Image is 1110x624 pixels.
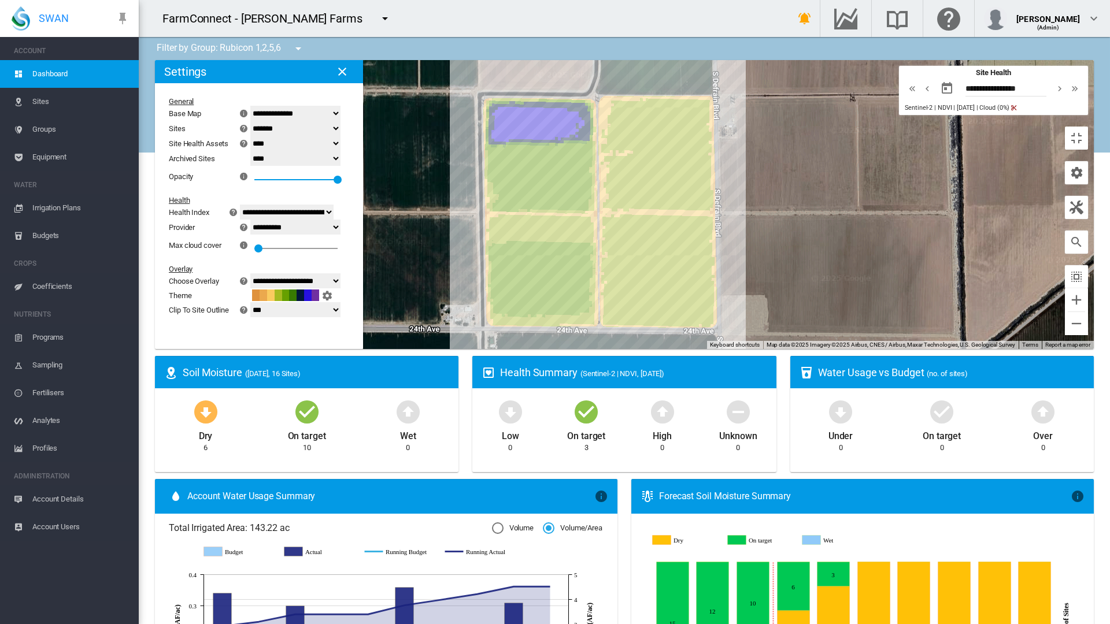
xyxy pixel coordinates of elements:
[169,223,195,232] div: Provider
[927,369,968,378] span: (no. of sites)
[320,288,334,302] md-icon: icon-cog
[169,154,252,163] div: Archived Sites
[406,443,410,453] div: 0
[238,238,252,252] md-icon: icon-information
[199,425,213,443] div: Dry
[365,612,370,616] circle: Running Actual Jul 27 3.41
[1070,270,1083,284] md-icon: icon-select-all
[32,88,129,116] span: Sites
[14,176,129,194] span: WATER
[236,303,252,317] button: icon-help-circle
[921,81,934,95] md-icon: icon-chevron-left
[1070,235,1083,249] md-icon: icon-magnify
[14,42,129,60] span: ACCOUNT
[594,489,608,503] md-icon: icon-information
[1053,81,1066,95] md-icon: icon-chevron-right
[203,443,208,453] div: 6
[162,10,373,27] div: FarmConnect - [PERSON_NAME] Farms
[169,97,335,106] div: General
[1065,288,1088,311] button: Zoom in
[905,81,920,95] button: icon-chevron-double-left
[164,65,206,79] h2: Settings
[935,77,959,100] button: md-calendar
[189,603,197,610] tspan: 0.3
[828,425,853,443] div: Under
[1071,489,1085,503] md-icon: icon-information
[500,365,767,380] div: Health Summary
[492,523,534,534] md-radio-button: Volume
[572,398,600,425] md-icon: icon-checkbox-marked-circle
[236,136,252,150] button: icon-help-circle
[1065,161,1088,184] button: icon-cog
[237,136,251,150] md-icon: icon-help-circle
[39,11,69,25] span: SWAN
[736,443,740,453] div: 0
[920,81,935,95] button: icon-chevron-left
[116,12,129,25] md-icon: icon-pin
[1022,341,1038,348] a: Terms
[475,592,479,596] circle: Running Actual Aug 17 4.22
[12,6,30,31] img: SWAN-Landscape-Logo-Colour-drop.png
[728,535,794,545] g: On target
[32,379,129,407] span: Fertilisers
[906,81,919,95] md-icon: icon-chevron-double-left
[798,12,812,25] md-icon: icon-bell-ring
[32,407,129,434] span: Analytes
[183,365,449,380] div: Soil Moisture
[237,274,251,288] md-icon: icon-help-circle
[335,65,349,79] md-icon: icon-close
[237,303,251,317] md-icon: icon-help-circle
[32,485,129,513] span: Account Details
[329,612,334,616] circle: Running Actual Jul 20 3.41
[148,37,313,60] div: Filter by Group: Rubicon 1,2,5,6
[192,398,220,425] md-icon: icon-arrow-down-bold-circle
[497,398,524,425] md-icon: icon-arrow-down-bold-circle
[660,443,664,453] div: 0
[303,443,311,453] div: 10
[394,398,422,425] md-icon: icon-arrow-up-bold-circle
[237,121,251,135] md-icon: icon-help-circle
[169,208,209,217] div: Health Index
[818,365,1085,380] div: Water Usage vs Budget
[511,584,516,589] circle: Running Actual Aug 24 4.52
[32,434,129,462] span: Profiles
[1041,443,1045,453] div: 0
[1052,81,1067,95] button: icon-chevron-right
[817,562,849,586] g: On target Sep 02, 2025 3
[32,513,129,541] span: Account Users
[574,596,578,603] tspan: 4
[653,535,719,545] g: Dry
[832,12,860,25] md-icon: Go to the Data Hub
[767,341,1016,348] span: Map data ©2025 Imagery ©2025 Airbus, CNES / Airbus, Maxar Technologies, U.S. Geological Survey
[1037,24,1060,31] span: (Admin)
[1033,425,1053,443] div: Over
[32,222,129,250] span: Budgets
[14,467,129,485] span: ADMINISTRATION
[928,398,956,425] md-icon: icon-checkbox-marked-circle
[580,369,664,378] span: (Sentinel-2 | NDVI, [DATE])
[777,562,809,611] g: On target Sep 01, 2025 6
[839,443,843,453] div: 0
[800,366,813,380] md-icon: icon-cup-water
[378,12,392,25] md-icon: icon-menu-down
[288,425,326,443] div: On target
[1045,341,1090,348] a: Report a map error
[32,116,129,143] span: Groups
[189,571,197,578] tspan: 0.4
[32,324,129,351] span: Programs
[238,169,252,183] md-icon: icon-information
[1065,231,1088,254] button: icon-magnify
[284,547,353,557] g: Actual
[976,68,1011,77] span: Site Health
[169,124,186,133] div: Sites
[245,369,301,378] span: ([DATE], 16 Sites)
[940,443,944,453] div: 0
[227,205,240,219] md-icon: icon-help-circle
[724,398,752,425] md-icon: icon-minus-circle
[32,351,129,379] span: Sampling
[256,619,261,624] circle: Running Actual Jul 6 3.11
[984,7,1007,30] img: profile.jpg
[164,366,178,380] md-icon: icon-map-marker-radius
[793,7,816,30] button: icon-bell-ring
[291,42,305,55] md-icon: icon-menu-down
